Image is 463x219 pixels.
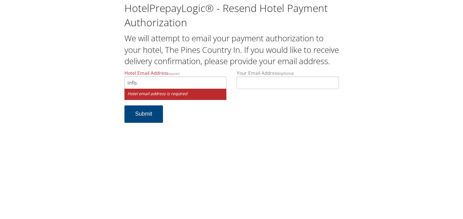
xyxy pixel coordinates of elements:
input: Hotel Email Addressrequired [124,76,227,89]
small: required [168,72,179,75]
small: optional [279,71,294,76]
button: Submit [124,105,163,123]
small: Hotel email address is required [124,89,227,100]
label: Hotel Email Address [124,70,227,89]
h1: HotelPrepayLogic® - Resend Hotel Payment Authorization [124,1,339,30]
h2: We will attempt to email your payment authorization to your hotel, The Pines Country In. If you w... [124,32,339,67]
input: Your Email Addressoptional [237,76,339,89]
label: Your Email Address [237,70,339,89]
